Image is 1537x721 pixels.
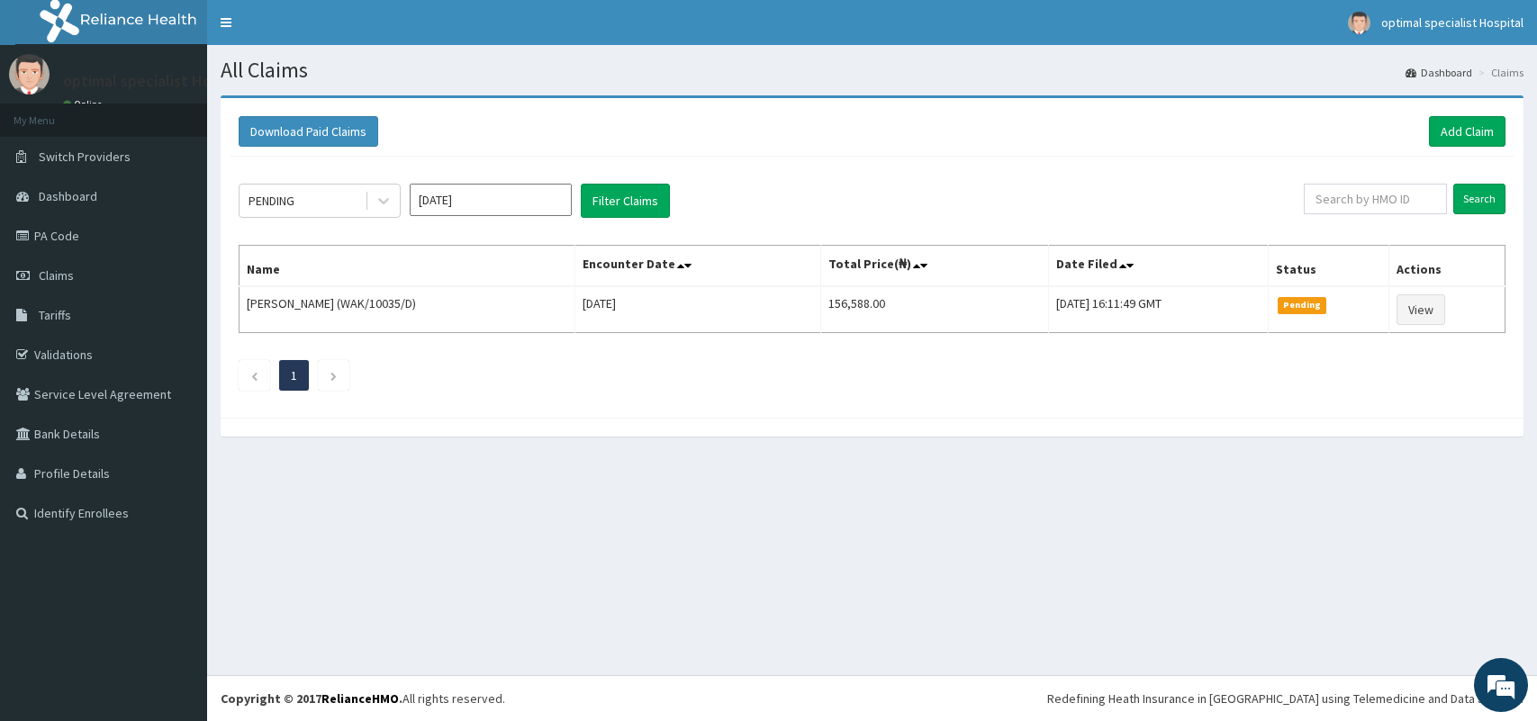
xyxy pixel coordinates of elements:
td: [DATE] 16:11:49 GMT [1048,286,1268,333]
th: Total Price(₦) [821,246,1049,287]
strong: Copyright © 2017 . [221,690,402,707]
a: Page 1 is your current page [291,367,297,383]
footer: All rights reserved. [207,675,1537,721]
a: Previous page [250,367,258,383]
img: User Image [1348,12,1370,34]
div: PENDING [249,192,294,210]
span: Pending [1278,297,1327,313]
div: Redefining Heath Insurance in [GEOGRAPHIC_DATA] using Telemedicine and Data Science! [1047,689,1523,707]
input: Search by HMO ID [1304,184,1447,214]
th: Encounter Date [575,246,821,287]
a: Add Claim [1429,116,1505,147]
h1: All Claims [221,59,1523,82]
a: Next page [330,367,338,383]
a: View [1397,294,1445,325]
td: [DATE] [575,286,821,333]
a: Dashboard [1406,65,1472,80]
img: User Image [9,54,50,95]
span: Switch Providers [39,149,131,165]
td: [PERSON_NAME] (WAK/10035/D) [240,286,575,333]
span: Tariffs [39,307,71,323]
th: Actions [1388,246,1505,287]
button: Filter Claims [581,184,670,218]
span: optimal specialist Hospital [1381,14,1523,31]
p: optimal specialist Hospital [63,73,251,89]
input: Search [1453,184,1505,214]
span: Dashboard [39,188,97,204]
a: Online [63,98,106,111]
button: Download Paid Claims [239,116,378,147]
a: RelianceHMO [321,690,399,707]
th: Date Filed [1048,246,1268,287]
span: Claims [39,267,74,284]
th: Status [1268,246,1388,287]
li: Claims [1474,65,1523,80]
th: Name [240,246,575,287]
input: Select Month and Year [410,184,572,216]
td: 156,588.00 [821,286,1049,333]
